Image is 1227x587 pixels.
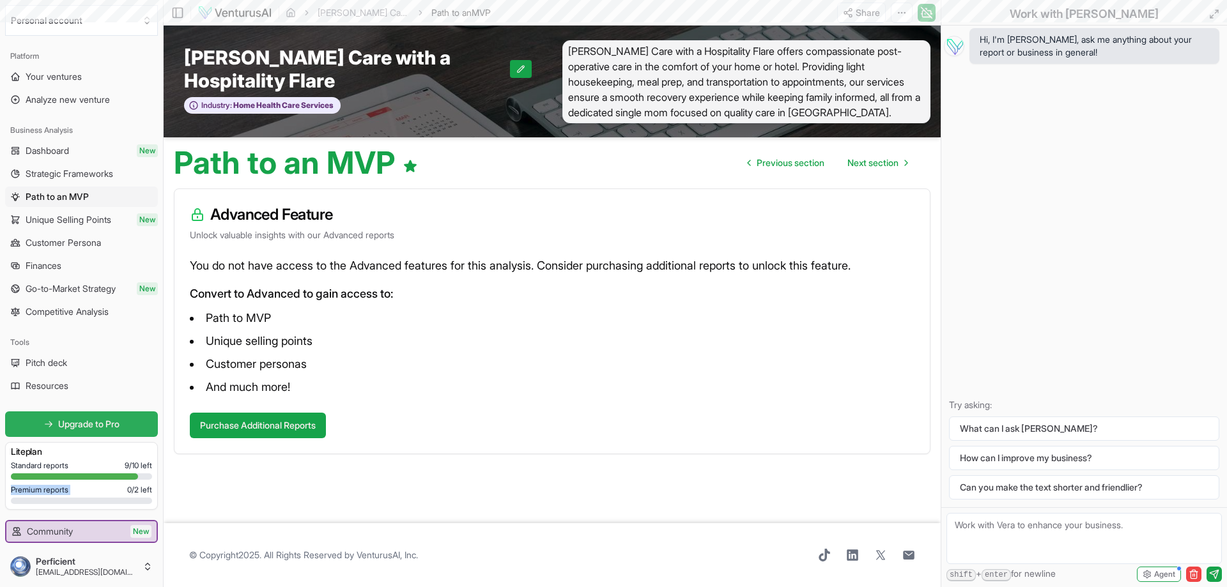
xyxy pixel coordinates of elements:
[127,485,152,495] span: 0 / 2 left
[190,257,914,275] p: You do not have access to the Advanced features for this analysis. Consider purchasing additional...
[944,36,964,56] img: Vera
[201,100,232,111] span: Industry:
[5,278,158,299] a: Go-to-Market StrategyNew
[5,46,158,66] div: Platform
[27,525,73,538] span: Community
[26,379,68,392] span: Resources
[5,255,158,276] a: Finances
[26,282,116,295] span: Go-to-Market Strategy
[5,233,158,253] a: Customer Persona
[125,461,152,471] span: 9 / 10 left
[737,150,835,176] a: Go to previous page
[847,156,899,169] span: Next section
[11,461,68,471] span: Standard reports
[949,475,1219,499] button: Can you make the text shorter and friendlier?
[190,331,914,351] li: Unique selling points
[982,569,1011,581] kbd: enter
[5,545,158,566] a: Example ventures
[357,549,416,560] a: VenturusAI, Inc
[5,376,158,396] a: Resources
[36,556,137,567] span: Perficient
[26,356,67,369] span: Pitch deck
[949,446,1219,470] button: How can I improve my business?
[190,413,326,438] button: Purchase Additional Reports
[137,213,158,226] span: New
[946,569,976,581] kbd: shift
[1137,567,1181,582] button: Agent
[36,567,137,577] span: [EMAIL_ADDRESS][DOMAIN_NAME]
[130,525,151,538] span: New
[6,521,157,542] a: CommunityNew
[26,259,61,272] span: Finances
[190,354,914,374] li: Customer personas
[190,229,914,241] p: Unlock valuable insights with our Advanced reports
[1154,569,1175,579] span: Agent
[737,150,918,176] nav: pagination
[26,236,101,249] span: Customer Persona
[190,308,914,328] li: Path to MVP
[980,33,1209,59] span: Hi, I'm [PERSON_NAME], ask me anything about your report or business in general!
[26,70,82,83] span: Your ventures
[11,485,68,495] span: Premium reports
[189,549,418,561] span: © Copyright 2025 . All Rights Reserved by .
[5,89,158,110] a: Analyze new venture
[757,156,824,169] span: Previous section
[5,164,158,184] a: Strategic Frameworks
[26,213,111,226] span: Unique Selling Points
[26,93,110,106] span: Analyze new venture
[174,148,418,178] h1: Path to an MVP
[137,144,158,157] span: New
[10,556,31,577] img: ACg8ocKgt4szb7gBApk7tJs785R9Yz1vr51R7gzDZhfBMRv3PwMf1fQ=s96-c
[5,332,158,353] div: Tools
[232,100,334,111] span: Home Health Care Services
[184,97,341,114] button: Industry:Home Health Care Services
[562,40,930,123] span: [PERSON_NAME] Care with a Hospitality Flare offers compassionate post-operative care in the comfo...
[5,411,158,437] a: Upgrade to Pro
[949,399,1219,411] p: Try asking:
[5,301,158,322] a: Competitive Analysis
[949,416,1219,441] button: What can I ask [PERSON_NAME]?
[5,187,158,207] a: Path to an MVP
[5,210,158,230] a: Unique Selling PointsNew
[5,141,158,161] a: DashboardNew
[837,150,918,176] a: Go to next page
[5,353,158,373] a: Pitch deck
[190,377,914,397] li: And much more!
[946,567,1056,581] span: + for newline
[26,144,69,157] span: Dashboard
[26,190,89,203] span: Path to an MVP
[5,551,158,582] button: Perficient[EMAIL_ADDRESS][DOMAIN_NAME]
[184,46,510,92] span: [PERSON_NAME] Care with a Hospitality Flare
[58,418,120,431] span: Upgrade to Pro
[26,167,113,180] span: Strategic Frameworks
[11,445,152,458] h3: Lite plan
[190,204,914,225] h3: Advanced Feature
[137,282,158,295] span: New
[5,66,158,87] a: Your ventures
[26,305,109,318] span: Competitive Analysis
[5,120,158,141] div: Business Analysis
[190,285,914,303] p: Convert to Advanced to gain access to:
